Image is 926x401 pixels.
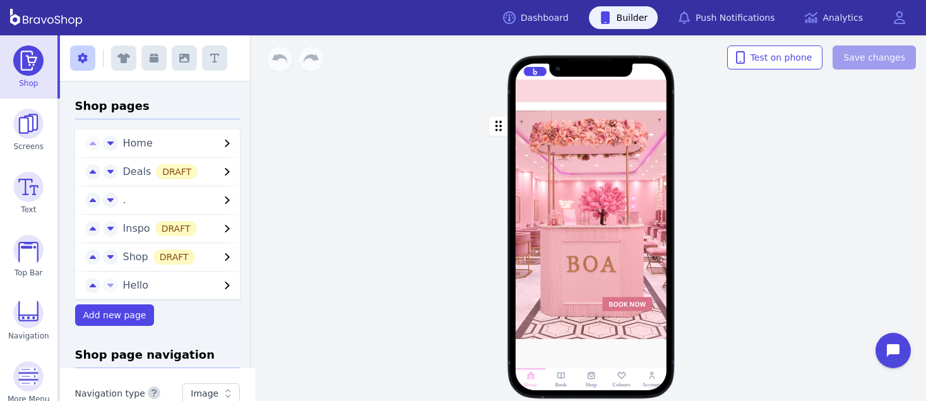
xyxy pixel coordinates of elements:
span: . [123,194,126,206]
span: Save changes [843,51,905,64]
h3: Shop pages [75,97,240,119]
div: DRAFT [156,164,198,179]
div: Book [555,381,566,388]
div: DRAFT [155,221,197,236]
span: Inspo [123,222,197,234]
span: Shop [123,251,195,263]
div: Home [524,381,537,388]
button: . [118,193,240,208]
a: Push Notifications [668,6,785,29]
a: Dashboard [493,6,579,29]
span: Add new page [83,310,146,320]
button: Home [118,136,240,151]
span: Home [123,137,153,149]
button: DealsDRAFT [118,164,240,179]
div: Account [643,381,662,388]
span: Shop [19,78,38,88]
span: Screens [14,141,44,152]
span: Text [21,205,36,215]
img: BravoShop [10,9,82,27]
span: Deals [123,165,198,177]
button: InspoDRAFT [118,221,240,236]
button: ShopDRAFT [118,249,240,265]
span: Top Bar [15,268,43,278]
label: Navigation type [75,389,145,399]
a: Builder [589,6,658,29]
button: Test on phone [727,45,823,69]
div: Shop [586,381,597,388]
span: Test on phone [738,51,812,64]
button: Add new page [75,304,155,326]
div: Image [191,387,218,400]
div: DRAFT [153,249,195,265]
button: Save changes [833,45,916,69]
span: Hello [123,279,149,291]
a: Analytics [795,6,873,29]
button: Hello [118,278,240,293]
h3: Shop page navigation [75,346,240,368]
span: Navigation [8,331,49,341]
div: Colours [612,381,630,388]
